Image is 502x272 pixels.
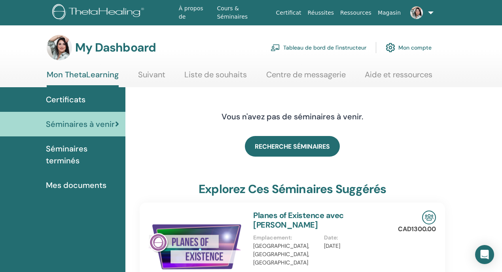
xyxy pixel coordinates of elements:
img: default.jpg [47,35,72,60]
span: Certificats [46,94,85,105]
a: Magasin [375,6,404,20]
a: Ressources [337,6,375,20]
span: Séminaires à venir [46,118,115,130]
p: Date : [324,234,390,242]
span: Mes documents [46,179,106,191]
a: Mon ThetaLearning [47,70,119,87]
a: Planes of Existence avec [PERSON_NAME] [253,210,343,230]
img: chalkboard-teacher.svg [271,44,280,51]
a: Liste de souhaits [184,70,247,85]
a: RECHERCHE SÉMINAIRES [245,136,340,157]
img: logo.png [52,4,147,22]
a: Centre de messagerie [266,70,346,85]
p: CAD1300.00 [398,224,436,234]
p: Emplacement : [253,234,319,242]
a: Suivant [138,70,165,85]
img: cog.svg [386,41,395,54]
img: default.jpg [410,6,423,19]
h4: Vous n'avez pas de séminaires à venir. [168,112,417,121]
a: Tableau de bord de l'instructeur [271,39,366,56]
a: Réussites [305,6,337,20]
a: Mon compte [386,39,432,56]
p: [DATE] [324,242,390,250]
span: Séminaires terminés [46,143,119,167]
div: Open Intercom Messenger [475,245,494,264]
a: Aide et ressources [365,70,432,85]
a: Certificat [273,6,305,20]
a: Cours & Séminaires [214,1,273,24]
p: [GEOGRAPHIC_DATA], [GEOGRAPHIC_DATA], [GEOGRAPHIC_DATA] [253,242,319,267]
span: RECHERCHE SÉMINAIRES [255,142,330,151]
img: In-Person Seminar [422,211,436,224]
a: À propos de [176,1,214,24]
h3: My Dashboard [75,40,156,55]
h3: Explorez ces séminaires suggérés [199,182,386,196]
